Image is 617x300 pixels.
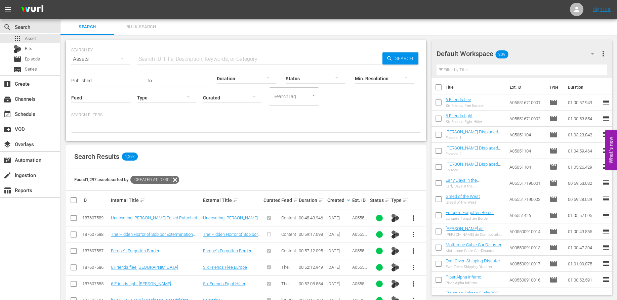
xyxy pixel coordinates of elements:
[148,78,152,83] span: to
[203,265,247,270] a: Six Friends Flee Europe
[281,215,296,220] span: Content
[352,281,367,296] span: A055516710002
[446,226,492,236] a: [PERSON_NAME] de Compostela Train Crash
[446,184,504,188] div: Early Days in the [GEOGRAPHIC_DATA]
[446,200,480,205] div: Greed of the West
[327,281,350,286] div: [DATE]
[507,272,547,288] td: A005500910016
[391,214,399,222] img: TV Bits
[549,195,558,203] span: Episode
[507,159,547,175] td: A05051104
[74,177,179,182] span: Found 1,297 assets sorted by:
[327,196,350,204] div: Created
[565,159,602,175] td: 01:05:26.429
[602,227,610,235] span: reorder
[3,125,11,133] span: VOD
[602,114,610,122] span: reorder
[391,247,399,255] img: TV Bits
[122,153,138,161] span: 1,297
[549,276,558,284] span: Episode
[507,207,547,223] td: A05551426
[565,191,602,207] td: 00:59:28.029
[446,258,500,263] a: Ever Given Shipping Disaster
[565,272,602,288] td: 01:00:52.591
[203,196,261,204] div: External Title
[507,143,547,159] td: A05051104
[507,256,547,272] td: A005500910017
[299,248,325,253] div: 00:57:12.095
[263,198,279,203] div: Curated
[405,243,421,259] button: more_vert
[446,216,494,221] div: Europe's Forgotten Border
[506,78,545,97] th: Ext. ID
[281,265,295,290] span: The Race for the Atomic Bomb
[446,210,494,215] a: Europe's Forgotten Border
[602,259,610,267] span: reorder
[352,198,368,203] div: Ext. ID
[203,215,260,225] a: Uncovering [PERSON_NAME] Failed Putsch of 1923
[391,196,403,204] div: Type
[111,232,196,242] a: The Hidden Horror of Sobibor Extermination Camp
[565,223,602,240] td: 01:00:49.855
[82,248,109,253] div: 187607587
[602,98,610,106] span: reorder
[564,78,604,97] th: Duration
[507,111,547,127] td: A055516710002
[352,248,367,258] span: A05551426
[111,248,159,253] a: Europe's Forgotten Border
[299,281,325,286] div: 00:52:08.554
[299,215,325,220] div: 00:48:43.946
[593,7,611,12] a: Sign Out
[370,196,389,204] div: Status
[82,265,109,270] div: 187607586
[605,130,617,170] button: Open Feedback Widget
[446,274,481,280] a: Piper Alpha Inferno
[565,175,602,191] td: 00:59:53.032
[327,215,350,220] div: [DATE]
[446,232,504,237] div: [PERSON_NAME] de Compostela Train Crash
[602,146,610,155] span: reorder
[507,94,547,111] td: A055516710001
[4,5,12,13] span: menu
[65,23,110,31] span: Search
[352,215,367,225] span: A05551771
[3,140,11,148] span: Overlays
[16,2,48,17] img: ans4CAIJ8jUAAAAAAAAAAAAAAAAAAAAAAAAgQb4GAAAAAAAAAAAAAAAAAAAAAAAAJMjXAAAAAAAAAAAAAAAAAAAAAAAAgAT5G...
[299,196,325,204] div: Duration
[446,97,486,107] a: 6 Friends flee [GEOGRAPHIC_DATA]
[281,232,296,237] span: Content
[446,178,486,188] a: Early Days in the [GEOGRAPHIC_DATA]
[599,50,607,58] span: more_vert
[391,229,399,239] span: BITS
[403,197,409,203] span: sort
[3,110,11,118] span: Schedule
[446,78,506,97] th: Title
[549,227,558,235] span: Episode
[446,113,478,123] a: 6 Friends fight [PERSON_NAME]
[25,35,36,42] span: Asset
[549,292,558,300] span: Episode
[203,248,251,253] a: Europe's Forgotten Border
[599,46,607,62] button: more_vert
[3,23,11,31] span: Search
[602,211,610,219] span: reorder
[565,127,602,143] td: 01:03:23.842
[437,44,601,63] div: Default Workspace
[327,248,350,253] div: [DATE]
[602,163,610,171] span: reorder
[602,275,610,284] span: reorder
[299,232,325,237] div: 00:59:17.098
[507,240,547,256] td: A005500910013
[446,249,501,253] div: Mottarone Cable Car Disaster
[391,246,399,256] span: BITS
[25,45,32,52] span: Bits
[391,262,399,272] span: BITS
[507,175,547,191] td: A055517190001
[446,168,504,172] div: Episode 3
[82,281,109,286] div: 187607585
[281,196,297,204] div: Feed
[446,103,504,108] div: Six Friends Flee Europe
[549,244,558,252] span: Episode
[495,47,508,61] span: 209
[405,210,421,226] button: more_vert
